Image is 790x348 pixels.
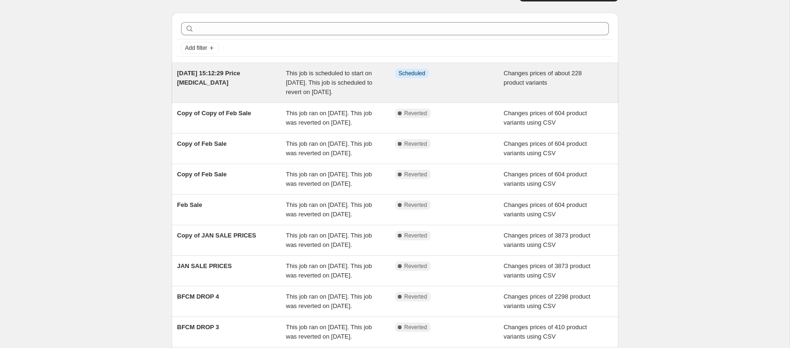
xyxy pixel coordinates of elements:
[286,140,372,157] span: This job ran on [DATE]. This job was reverted on [DATE].
[286,171,372,187] span: This job ran on [DATE]. This job was reverted on [DATE].
[504,70,582,86] span: Changes prices of about 228 product variants
[286,201,372,218] span: This job ran on [DATE]. This job was reverted on [DATE].
[504,232,590,248] span: Changes prices of 3873 product variants using CSV
[177,324,219,331] span: BFCM DROP 3
[177,262,232,269] span: JAN SALE PRICES
[504,201,587,218] span: Changes prices of 604 product variants using CSV
[404,171,427,178] span: Reverted
[286,262,372,279] span: This job ran on [DATE]. This job was reverted on [DATE].
[286,232,372,248] span: This job ran on [DATE]. This job was reverted on [DATE].
[185,44,207,52] span: Add filter
[504,324,587,340] span: Changes prices of 410 product variants using CSV
[177,201,202,208] span: Feb Sale
[504,293,590,309] span: Changes prices of 2298 product variants using CSV
[504,110,587,126] span: Changes prices of 604 product variants using CSV
[404,293,427,301] span: Reverted
[404,110,427,117] span: Reverted
[286,70,372,95] span: This job is scheduled to start on [DATE]. This job is scheduled to revert on [DATE].
[181,42,219,54] button: Add filter
[177,110,251,117] span: Copy of Copy of Feb Sale
[286,324,372,340] span: This job ran on [DATE]. This job was reverted on [DATE].
[177,140,227,147] span: Copy of Feb Sale
[286,293,372,309] span: This job ran on [DATE]. This job was reverted on [DATE].
[399,70,426,77] span: Scheduled
[177,70,240,86] span: [DATE] 15:12:29 Price [MEDICAL_DATA]
[177,232,256,239] span: Copy of JAN SALE PRICES
[404,140,427,148] span: Reverted
[177,171,227,178] span: Copy of Feb Sale
[504,262,590,279] span: Changes prices of 3873 product variants using CSV
[404,262,427,270] span: Reverted
[177,293,219,300] span: BFCM DROP 4
[504,140,587,157] span: Changes prices of 604 product variants using CSV
[404,232,427,239] span: Reverted
[504,171,587,187] span: Changes prices of 604 product variants using CSV
[286,110,372,126] span: This job ran on [DATE]. This job was reverted on [DATE].
[404,324,427,331] span: Reverted
[404,201,427,209] span: Reverted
